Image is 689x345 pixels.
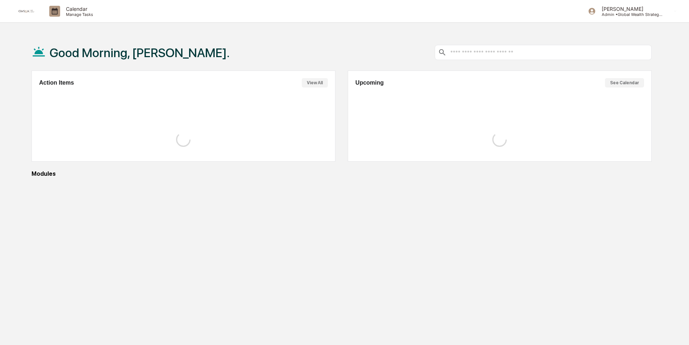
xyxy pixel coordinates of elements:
[605,78,644,88] button: See Calendar
[39,80,74,86] h2: Action Items
[355,80,384,86] h2: Upcoming
[60,12,97,17] p: Manage Tasks
[32,170,652,177] div: Modules
[302,78,328,88] button: View All
[50,46,230,60] h1: Good Morning, [PERSON_NAME].
[596,12,663,17] p: Admin • Global Wealth Strategies Associates
[60,6,97,12] p: Calendar
[17,9,35,13] img: logo
[596,6,663,12] p: [PERSON_NAME]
